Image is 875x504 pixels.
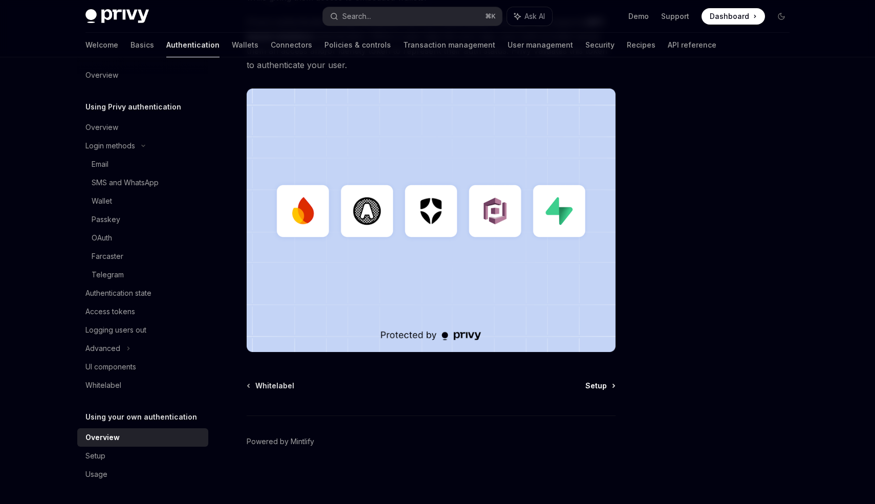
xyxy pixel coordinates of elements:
[247,436,314,447] a: Powered by Mintlify
[92,158,108,170] div: Email
[85,468,107,480] div: Usage
[628,11,649,21] a: Demo
[85,69,118,81] div: Overview
[627,33,655,57] a: Recipes
[92,213,120,226] div: Passkey
[773,8,790,25] button: Toggle dark mode
[585,381,607,391] span: Setup
[710,11,749,21] span: Dashboard
[403,33,495,57] a: Transaction management
[77,428,208,447] a: Overview
[77,192,208,210] a: Wallet
[77,155,208,173] a: Email
[668,33,716,57] a: API reference
[85,9,149,24] img: dark logo
[85,140,135,152] div: Login methods
[166,33,220,57] a: Authentication
[85,121,118,134] div: Overview
[342,10,371,23] div: Search...
[585,381,615,391] a: Setup
[92,269,124,281] div: Telegram
[85,450,105,462] div: Setup
[485,12,496,20] span: ⌘ K
[85,411,197,423] h5: Using your own authentication
[77,247,208,266] a: Farcaster
[85,379,121,391] div: Whitelabel
[77,447,208,465] a: Setup
[524,11,545,21] span: Ask AI
[585,33,615,57] a: Security
[247,89,616,352] img: JWT-based auth splash
[661,11,689,21] a: Support
[77,284,208,302] a: Authentication state
[77,465,208,484] a: Usage
[77,118,208,137] a: Overview
[92,250,123,262] div: Farcaster
[85,431,120,444] div: Overview
[92,177,159,189] div: SMS and WhatsApp
[77,302,208,321] a: Access tokens
[77,66,208,84] a: Overview
[92,232,112,244] div: OAuth
[702,8,765,25] a: Dashboard
[85,342,120,355] div: Advanced
[85,33,118,57] a: Welcome
[248,381,294,391] a: Whitelabel
[92,195,112,207] div: Wallet
[323,7,502,26] button: Search...⌘K
[85,287,151,299] div: Authentication state
[85,361,136,373] div: UI components
[255,381,294,391] span: Whitelabel
[85,101,181,113] h5: Using Privy authentication
[77,229,208,247] a: OAuth
[77,266,208,284] a: Telegram
[77,210,208,229] a: Passkey
[508,33,573,57] a: User management
[77,358,208,376] a: UI components
[271,33,312,57] a: Connectors
[85,324,146,336] div: Logging users out
[232,33,258,57] a: Wallets
[130,33,154,57] a: Basics
[85,305,135,318] div: Access tokens
[77,376,208,395] a: Whitelabel
[77,173,208,192] a: SMS and WhatsApp
[77,321,208,339] a: Logging users out
[507,7,552,26] button: Ask AI
[324,33,391,57] a: Policies & controls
